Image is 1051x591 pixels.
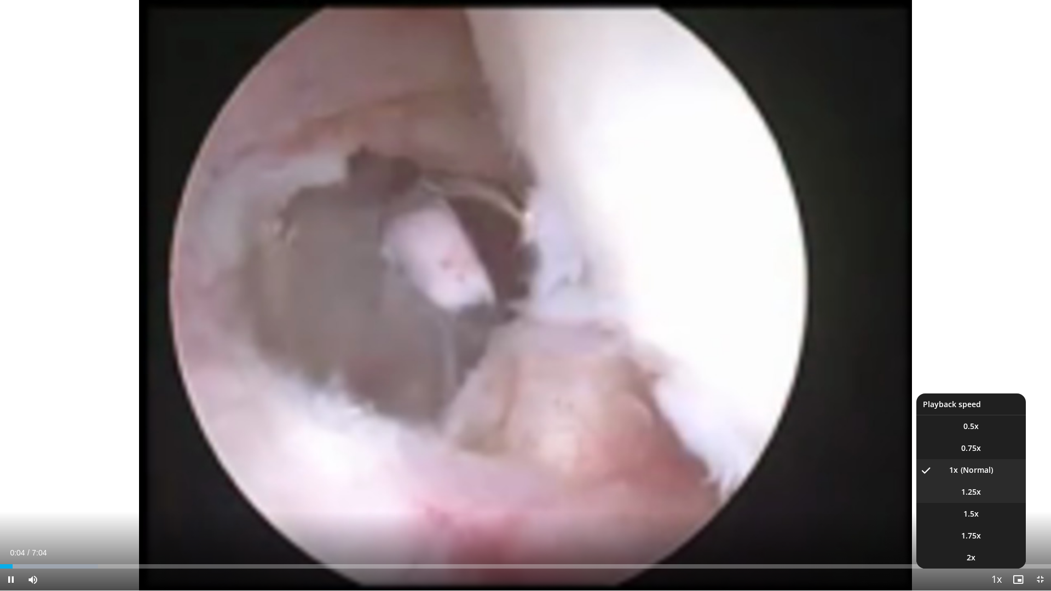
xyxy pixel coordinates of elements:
[1007,569,1029,590] button: Enable picture-in-picture mode
[1029,569,1051,590] button: Exit Fullscreen
[963,508,979,519] span: 1.5x
[22,569,44,590] button: Mute
[27,548,30,557] span: /
[961,486,981,497] span: 1.25x
[961,530,981,541] span: 1.75x
[985,569,1007,590] button: Playback Rate
[32,548,47,557] span: 7:04
[961,443,981,454] span: 0.75x
[10,548,25,557] span: 0:04
[967,552,975,563] span: 2x
[963,421,979,432] span: 0.5x
[949,465,958,476] span: 1x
